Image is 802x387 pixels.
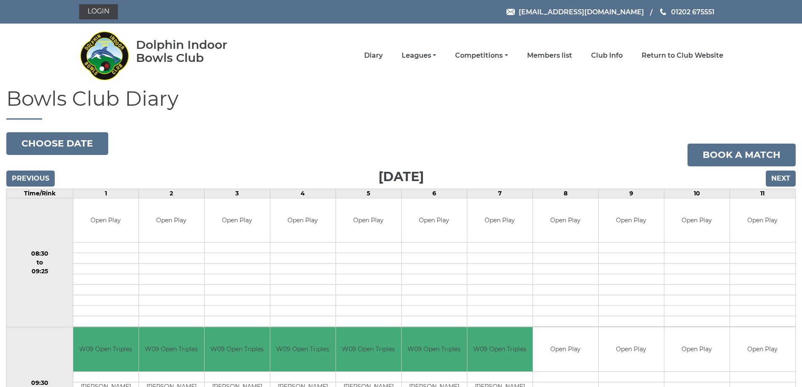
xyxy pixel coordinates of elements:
a: Leagues [402,51,436,60]
td: 08:30 to 09:25 [7,198,73,327]
a: Return to Club Website [642,51,723,60]
button: Choose date [6,132,108,155]
td: 5 [336,189,401,198]
input: Previous [6,171,55,187]
td: 8 [533,189,598,198]
input: Next [766,171,796,187]
a: Club Info [591,51,623,60]
td: 11 [730,189,795,198]
td: 4 [270,189,336,198]
td: Open Play [730,198,795,243]
td: 3 [204,189,270,198]
td: W09 Open Triples [467,327,533,371]
td: W09 Open Triples [270,327,336,371]
td: Open Play [336,198,401,243]
td: Open Play [533,327,598,371]
td: Open Play [467,198,533,243]
td: Time/Rink [7,189,73,198]
span: 01202 675551 [671,8,714,16]
td: 7 [467,189,533,198]
td: 6 [401,189,467,198]
td: W09 Open Triples [402,327,467,371]
td: 2 [139,189,204,198]
td: Open Play [73,198,139,243]
img: Phone us [660,8,666,15]
td: Open Play [205,198,270,243]
td: W09 Open Triples [336,327,401,371]
td: W09 Open Triples [73,327,139,371]
a: Email [EMAIL_ADDRESS][DOMAIN_NAME] [506,7,644,17]
td: Open Play [599,327,664,371]
a: Competitions [455,51,508,60]
td: 10 [664,189,730,198]
img: Email [506,9,515,15]
td: Open Play [664,198,730,243]
td: 1 [73,189,139,198]
h1: Bowls Club Diary [6,88,796,120]
div: Dolphin Indoor Bowls Club [136,38,254,64]
td: Open Play [139,198,204,243]
td: Open Play [533,198,598,243]
td: Open Play [402,198,467,243]
td: Open Play [599,198,664,243]
img: Dolphin Indoor Bowls Club [79,26,130,85]
a: Members list [527,51,572,60]
a: Diary [364,51,383,60]
a: Login [79,4,118,19]
td: W09 Open Triples [139,327,204,371]
td: Open Play [730,327,795,371]
td: 9 [598,189,664,198]
td: W09 Open Triples [205,327,270,371]
a: Phone us 01202 675551 [659,7,714,17]
td: Open Play [270,198,336,243]
span: [EMAIL_ADDRESS][DOMAIN_NAME] [519,8,644,16]
td: Open Play [664,327,730,371]
a: Book a match [687,144,796,166]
